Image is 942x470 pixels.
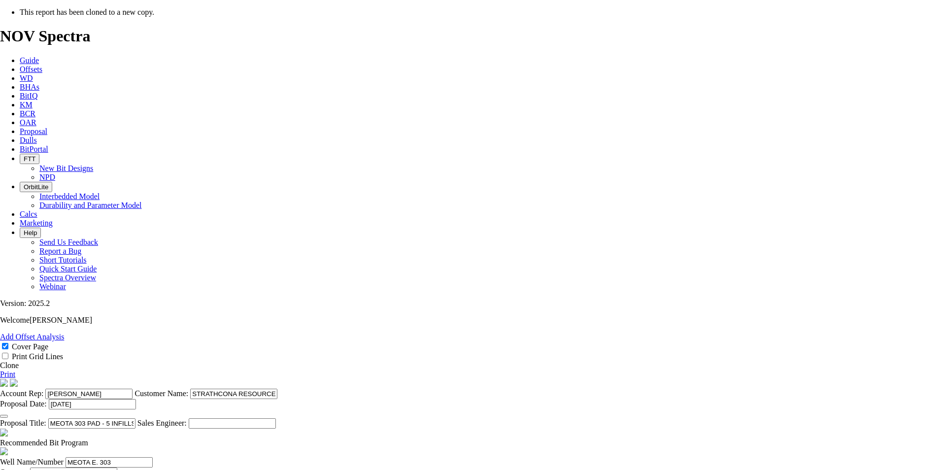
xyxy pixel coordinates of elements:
[12,352,63,361] label: Print Grid Lines
[39,173,55,181] a: NPD
[20,101,33,109] a: KM
[20,136,37,144] a: Dulls
[20,228,41,238] button: Help
[20,182,52,192] button: OrbitLite
[30,316,92,324] span: [PERSON_NAME]
[39,273,96,282] a: Spectra Overview
[39,238,98,246] a: Send Us Feedback
[20,8,154,16] span: This report has been cloned to a new copy.
[20,83,39,91] a: BHAs
[20,92,37,100] a: BitIQ
[24,155,35,163] span: FTT
[39,164,93,172] a: New Bit Designs
[20,210,37,218] a: Calcs
[10,379,18,387] img: cover-graphic.e5199e77.png
[20,65,42,73] a: Offsets
[24,229,37,236] span: Help
[20,74,33,82] a: WD
[137,419,187,427] label: Sales Engineer:
[20,219,53,227] a: Marketing
[20,56,39,65] a: Guide
[24,183,48,191] span: OrbitLite
[39,201,142,209] a: Durability and Parameter Model
[20,118,36,127] a: OAR
[20,127,47,135] a: Proposal
[20,109,35,118] a: BCR
[12,342,48,351] label: Cover Page
[39,247,81,255] a: Report a Bug
[20,154,39,164] button: FTT
[39,265,97,273] a: Quick Start Guide
[39,256,87,264] a: Short Tutorials
[39,282,66,291] a: Webinar
[20,145,48,153] a: BitPortal
[39,192,100,201] a: Interbedded Model
[135,389,188,398] label: Customer Name:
